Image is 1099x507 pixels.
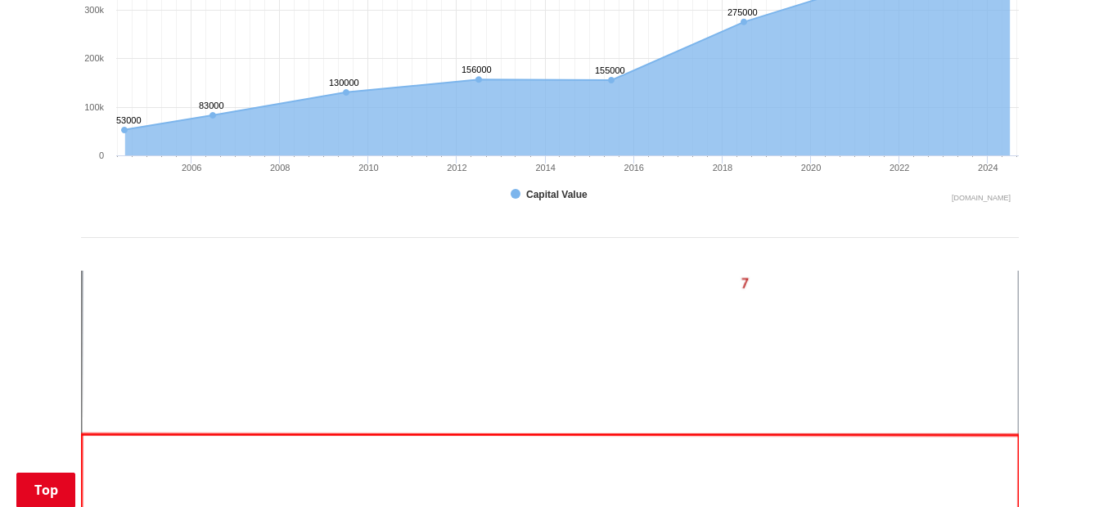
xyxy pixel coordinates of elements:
text: 2022 [890,163,909,173]
text: 83000 [199,101,224,110]
text: 2024 [978,163,998,173]
text: 2014 [535,163,555,173]
text: 2016 [624,163,643,173]
path: Saturday, Jun 30, 12:00, 156,000. Capital Value. [475,76,482,83]
text: 2008 [269,163,289,173]
text: 275000 [727,7,758,17]
path: Tuesday, Jun 30, 12:00, 130,000. Capital Value. [343,89,349,96]
text: 2012 [447,163,466,173]
text: 100k [84,102,104,112]
text: 2006 [181,163,200,173]
path: Wednesday, Jun 30, 12:00, 53,000. Capital Value. [121,127,128,133]
path: Friday, Jun 30, 12:00, 83,000. Capital Value. [209,112,216,119]
text: 0 [98,150,103,160]
text: 2010 [358,163,378,173]
iframe: Messenger Launcher [1024,438,1083,497]
text: Capital Value [526,189,588,200]
path: Saturday, Jun 30, 12:00, 275,000. Capital Value. [741,18,747,25]
path: Tuesday, Jun 30, 12:00, 155,000. Capital Value. [608,77,615,83]
text: Chart credits: Highcharts.com [951,194,1010,202]
text: 300k [84,5,104,15]
text: 130000 [329,78,359,87]
text: 2020 [800,163,820,173]
text: 53000 [116,115,142,125]
a: Top [16,473,75,507]
text: 155000 [595,65,625,75]
text: 156000 [462,65,492,74]
text: 2018 [712,163,732,173]
text: 200k [84,53,104,63]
